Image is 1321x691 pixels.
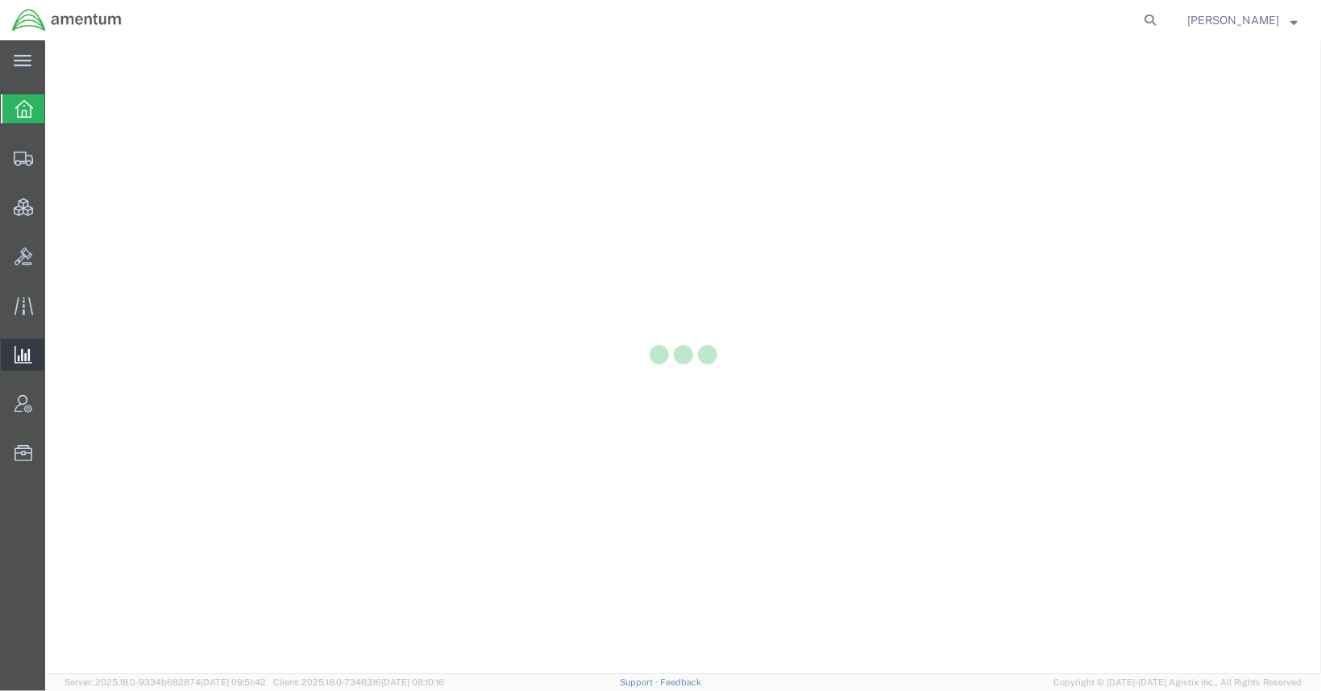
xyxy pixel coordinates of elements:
[1187,11,1279,29] span: Jason Champagne
[620,677,660,687] a: Support
[11,8,123,32] img: logo
[660,677,701,687] a: Feedback
[64,677,266,687] span: Server: 2025.18.0-9334b682874
[1053,676,1302,689] span: Copyright © [DATE]-[DATE] Agistix Inc., All Rights Reserved
[1186,10,1298,30] button: [PERSON_NAME]
[201,677,266,687] span: [DATE] 09:51:42
[273,677,444,687] span: Client: 2025.18.0-7346316
[381,677,444,687] span: [DATE] 08:10:16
